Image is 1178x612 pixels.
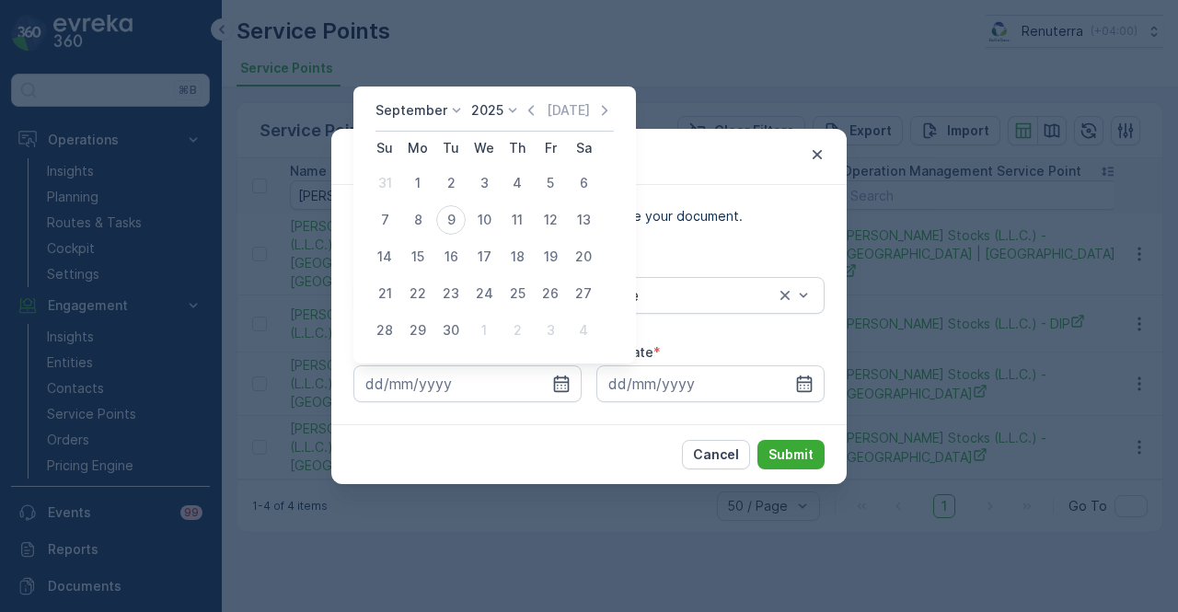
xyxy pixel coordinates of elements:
[353,365,582,402] input: dd/mm/yyyy
[436,205,466,235] div: 9
[536,242,565,271] div: 19
[536,279,565,308] div: 26
[368,132,401,165] th: Sunday
[370,279,399,308] div: 21
[436,279,466,308] div: 23
[471,101,503,120] p: 2025
[436,168,466,198] div: 2
[502,279,532,308] div: 25
[569,316,598,345] div: 4
[569,205,598,235] div: 13
[370,242,399,271] div: 14
[468,132,501,165] th: Wednesday
[502,316,532,345] div: 2
[502,242,532,271] div: 18
[375,101,447,120] p: September
[596,365,825,402] input: dd/mm/yyyy
[567,132,600,165] th: Saturday
[469,279,499,308] div: 24
[469,316,499,345] div: 1
[547,101,590,120] p: [DATE]
[403,205,433,235] div: 8
[569,279,598,308] div: 27
[536,316,565,345] div: 3
[436,316,466,345] div: 30
[534,132,567,165] th: Friday
[370,205,399,235] div: 7
[469,205,499,235] div: 10
[403,279,433,308] div: 22
[403,316,433,345] div: 29
[469,242,499,271] div: 17
[434,132,468,165] th: Tuesday
[403,242,433,271] div: 15
[502,205,532,235] div: 11
[501,132,534,165] th: Thursday
[502,168,532,198] div: 4
[436,242,466,271] div: 16
[569,242,598,271] div: 20
[403,168,433,198] div: 1
[401,132,434,165] th: Monday
[682,440,750,469] button: Cancel
[370,316,399,345] div: 28
[569,168,598,198] div: 6
[370,168,399,198] div: 31
[469,168,499,198] div: 3
[757,440,825,469] button: Submit
[536,168,565,198] div: 5
[693,445,739,464] p: Cancel
[768,445,814,464] p: Submit
[536,205,565,235] div: 12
